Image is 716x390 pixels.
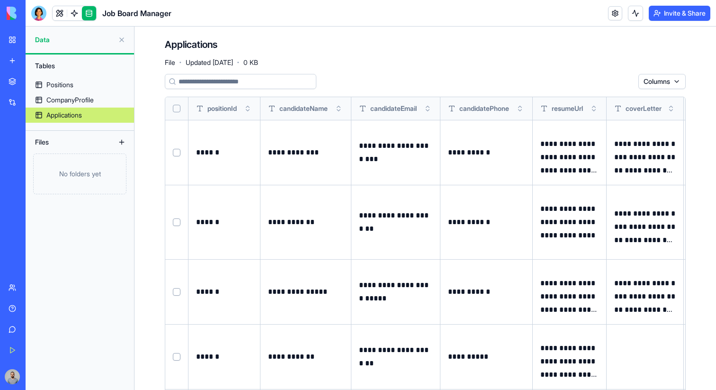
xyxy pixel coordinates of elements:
[370,104,417,113] span: candidateEmail
[7,7,65,20] img: logo
[173,353,180,361] button: Select row
[26,108,134,123] a: Applications
[589,104,599,113] button: Toggle sort
[179,55,182,70] span: ·
[649,6,710,21] button: Invite & Share
[35,35,114,45] span: Data
[102,8,171,19] span: Job Board Manager
[243,58,258,67] span: 0 KB
[423,104,432,113] button: Toggle sort
[207,104,237,113] span: positionId
[334,104,343,113] button: Toggle sort
[237,55,240,70] span: ·
[173,218,180,226] button: Select row
[26,77,134,92] a: Positions
[30,58,129,73] div: Tables
[186,58,233,67] span: Updated [DATE]
[165,38,217,51] h4: Applications
[33,154,126,194] div: No folders yet
[46,110,82,120] div: Applications
[26,92,134,108] a: CompanyProfile
[46,95,94,105] div: CompanyProfile
[279,104,328,113] span: candidateName
[243,104,252,113] button: Toggle sort
[638,74,686,89] button: Columns
[173,288,180,296] button: Select row
[173,105,180,112] button: Select all
[26,154,134,194] a: No folders yet
[46,80,73,90] div: Positions
[459,104,509,113] span: candidatePhone
[515,104,525,113] button: Toggle sort
[552,104,583,113] span: resumeUrl
[165,58,175,67] span: File
[666,104,676,113] button: Toggle sort
[626,104,662,113] span: coverLetter
[5,369,20,384] img: image_123650291_bsq8ao.jpg
[30,135,106,150] div: Files
[173,149,180,156] button: Select row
